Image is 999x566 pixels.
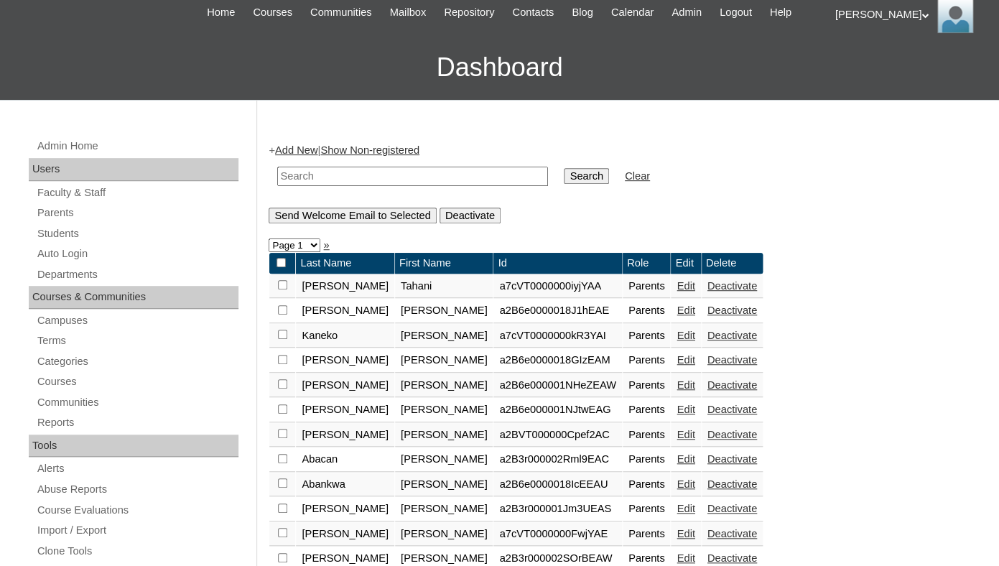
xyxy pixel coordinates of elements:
[625,170,650,182] a: Clear
[707,528,757,539] a: Deactivate
[395,398,493,422] td: [PERSON_NAME]
[395,274,493,299] td: Tahani
[707,354,757,366] a: Deactivate
[440,208,501,223] input: Deactivate
[29,435,238,458] div: Tools
[36,460,238,478] a: Alerts
[395,348,493,373] td: [PERSON_NAME]
[707,503,757,514] a: Deactivate
[677,404,694,415] a: Edit
[7,35,992,100] h3: Dashboard
[296,299,394,323] td: [PERSON_NAME]
[29,286,238,309] div: Courses & Communities
[395,447,493,472] td: [PERSON_NAME]
[677,528,694,539] a: Edit
[296,497,394,521] td: [PERSON_NAME]
[623,274,671,299] td: Parents
[623,253,671,274] td: Role
[36,332,238,350] a: Terms
[395,522,493,547] td: [PERSON_NAME]
[36,501,238,519] a: Course Evaluations
[707,429,757,440] a: Deactivate
[564,4,600,21] a: Blog
[671,253,700,274] td: Edit
[269,208,436,223] input: Send Welcome Email to Selected
[200,4,242,21] a: Home
[36,245,238,263] a: Auto Login
[296,374,394,398] td: [PERSON_NAME]
[275,144,317,156] a: Add New
[677,453,694,465] a: Edit
[277,167,548,186] input: Search
[493,398,621,422] td: a2B6e000001NJtwEAG
[572,4,593,21] span: Blog
[493,374,621,398] td: a2B6e000001NHeZEAW
[623,447,671,472] td: Parents
[493,253,621,274] td: Id
[623,299,671,323] td: Parents
[493,522,621,547] td: a7cVT0000000FwjYAE
[707,305,757,316] a: Deactivate
[677,552,694,564] a: Edit
[36,353,238,371] a: Categories
[36,521,238,539] a: Import / Export
[296,423,394,447] td: [PERSON_NAME]
[493,299,621,323] td: a2B6e0000018J1hEAE
[395,374,493,398] td: [PERSON_NAME]
[677,503,694,514] a: Edit
[707,478,757,490] a: Deactivate
[36,414,238,432] a: Reports
[677,478,694,490] a: Edit
[623,497,671,521] td: Parents
[296,522,394,547] td: [PERSON_NAME]
[36,312,238,330] a: Campuses
[677,379,694,391] a: Edit
[36,137,238,155] a: Admin Home
[770,4,791,21] span: Help
[604,4,661,21] a: Calendar
[36,225,238,243] a: Students
[707,404,757,415] a: Deactivate
[29,158,238,181] div: Users
[296,398,394,422] td: [PERSON_NAME]
[763,4,799,21] a: Help
[512,4,554,21] span: Contacts
[444,4,494,21] span: Repository
[623,324,671,348] td: Parents
[395,299,493,323] td: [PERSON_NAME]
[395,324,493,348] td: [PERSON_NAME]
[296,274,394,299] td: [PERSON_NAME]
[253,4,292,21] span: Courses
[707,453,757,465] a: Deactivate
[623,398,671,422] td: Parents
[677,280,694,292] a: Edit
[36,394,238,412] a: Communities
[395,253,493,274] td: First Name
[505,4,561,21] a: Contacts
[303,4,379,21] a: Communities
[395,473,493,497] td: [PERSON_NAME]
[296,253,394,274] td: Last Name
[623,348,671,373] td: Parents
[672,4,702,21] span: Admin
[712,4,759,21] a: Logout
[720,4,752,21] span: Logout
[36,481,238,498] a: Abuse Reports
[702,253,763,274] td: Delete
[36,542,238,560] a: Clone Tools
[296,447,394,472] td: Abacan
[296,348,394,373] td: [PERSON_NAME]
[36,266,238,284] a: Departments
[390,4,427,21] span: Mailbox
[623,473,671,497] td: Parents
[564,168,608,184] input: Search
[36,184,238,202] a: Faculty & Staff
[323,239,329,251] a: »
[493,274,621,299] td: a7cVT0000000iyjYAA
[677,305,694,316] a: Edit
[493,473,621,497] td: a2B6e0000018IcEEAU
[707,330,757,341] a: Deactivate
[707,280,757,292] a: Deactivate
[395,423,493,447] td: [PERSON_NAME]
[493,497,621,521] td: a2B3r000001Jm3UEAS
